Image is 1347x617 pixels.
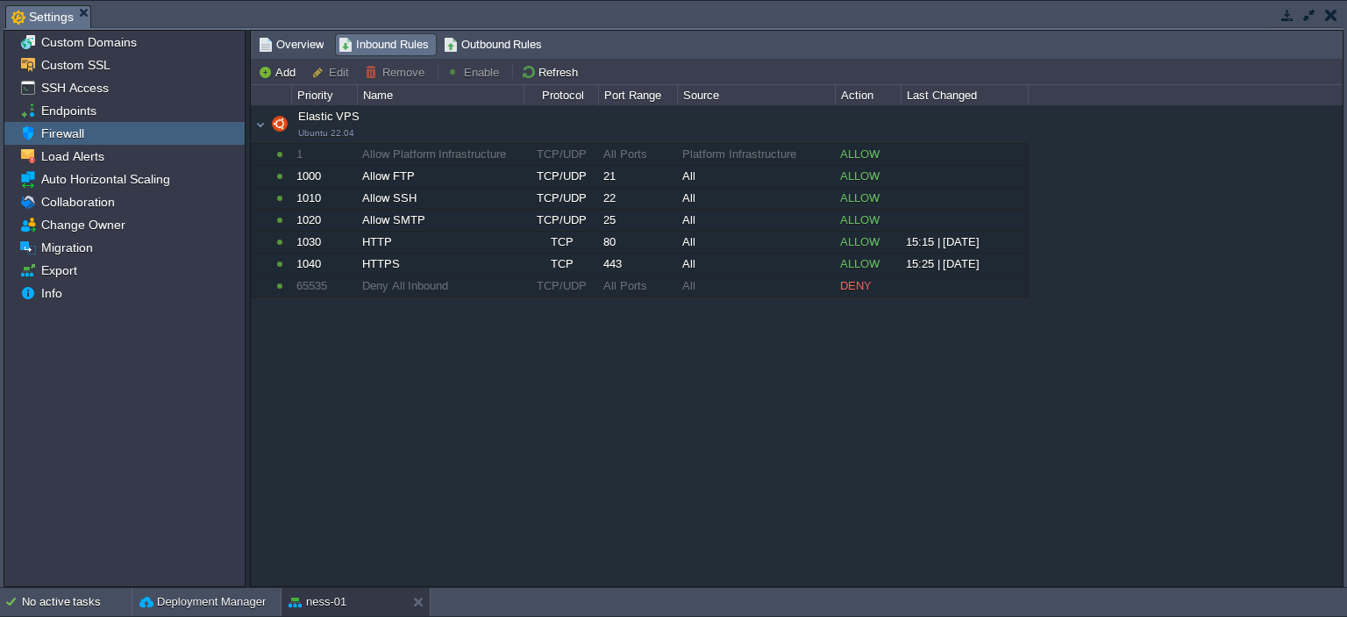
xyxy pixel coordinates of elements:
button: ness-01 [289,593,346,611]
div: All [678,232,834,253]
div: Allow FTP [358,166,523,187]
div: ALLOW [836,210,900,231]
a: Info [38,285,65,301]
div: Protocol [525,85,598,105]
div: TCP/UDP [524,210,597,231]
div: DENY [836,276,900,297]
span: Elastic VPS [270,110,360,139]
div: All [678,188,834,209]
a: Collaboration [38,194,118,210]
a: Load Alerts [38,148,107,164]
div: All Ports [599,276,676,297]
div: TCP/UDP [524,166,597,187]
div: 1020 [292,210,356,231]
div: TCP [524,254,597,275]
span: Overview [259,35,324,54]
a: Export [38,262,80,278]
div: Last Changed [902,85,1028,105]
div: All Ports [599,144,676,165]
button: Edit [311,64,354,80]
div: 15:15 | [DATE] [902,232,1027,253]
div: Deny All Inbound [358,276,523,297]
div: Priority [293,85,357,105]
div: TCP [524,232,597,253]
a: Firewall [38,126,87,141]
div: ALLOW [836,254,900,275]
a: Endpoints [38,103,99,118]
div: 1 [292,144,356,165]
a: Custom Domains [38,34,139,50]
a: Change Owner [38,217,128,233]
div: Name [359,85,524,105]
div: ALLOW [836,166,900,187]
div: Platform Infrastructure [678,144,834,165]
div: HTTPS [358,254,523,275]
div: TCP/UDP [524,144,597,165]
span: Ubuntu 22.04 [298,128,354,138]
div: ALLOW [836,188,900,209]
span: Settings [11,6,74,28]
div: No active tasks [22,588,132,616]
div: Action [837,85,901,105]
div: TCP/UDP [524,188,597,209]
div: 15:25 | [DATE] [902,254,1027,275]
a: Migration [38,240,96,255]
div: Port Range [600,85,677,105]
button: Remove [365,64,430,80]
button: Enable [446,64,504,80]
div: All [678,166,834,187]
div: ALLOW [836,144,900,165]
div: Source [679,85,835,105]
button: Add [258,64,301,80]
div: 443 [599,254,676,275]
a: SSH Access [38,80,111,96]
div: All [678,210,834,231]
div: 25 [599,210,676,231]
div: 1010 [292,188,356,209]
div: 1040 [292,254,356,275]
div: ALLOW [836,232,900,253]
div: 1000 [292,166,356,187]
div: Allow SSH [358,188,523,209]
span: Inbound Rules [339,35,429,54]
div: HTTP [358,232,523,253]
button: Refresh [521,64,583,80]
div: 80 [599,232,676,253]
button: Deployment Manager [139,593,266,611]
div: 21 [599,166,676,187]
div: 65535 [292,276,356,297]
span: Outbound Rules [444,35,543,54]
div: Allow Platform Infrastructure [358,144,523,165]
div: 1030 [292,232,356,253]
div: Allow SMTP [358,210,523,231]
div: All [678,254,834,275]
a: Auto Horizontal Scaling [38,171,173,187]
div: 22 [599,188,676,209]
div: All [678,276,834,297]
div: TCP/UDP [524,276,597,297]
a: Custom SSL [38,57,113,73]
